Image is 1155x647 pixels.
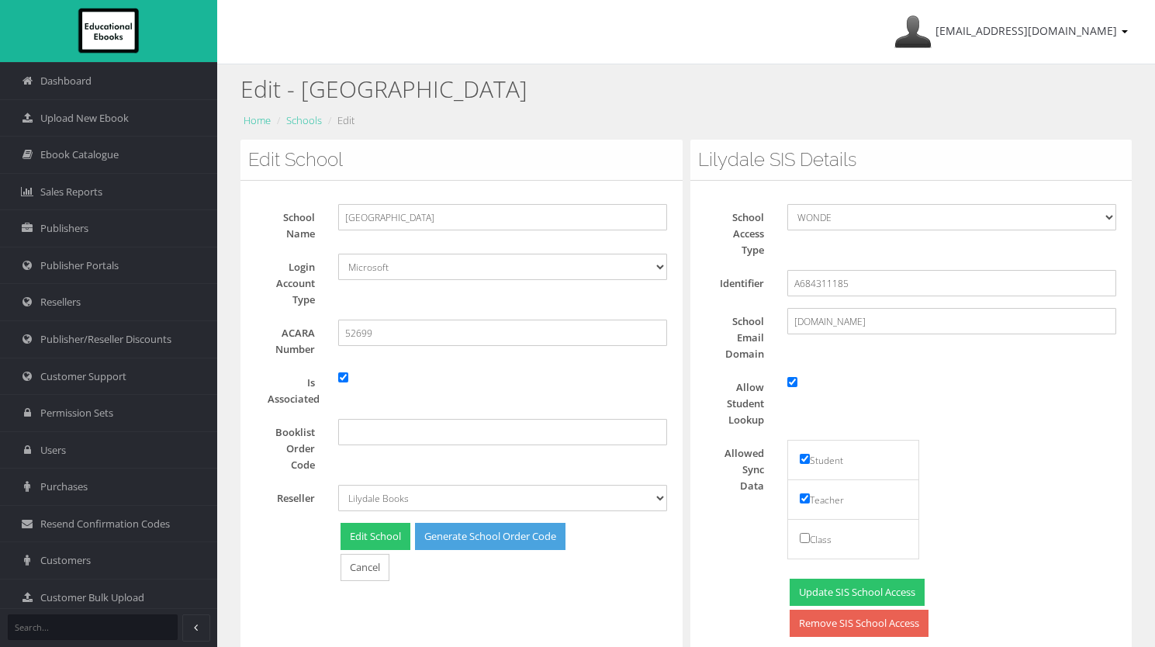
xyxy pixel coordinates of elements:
span: Permission Sets [40,406,113,420]
span: Resellers [40,295,81,310]
span: Upload New Ebook [40,111,129,126]
label: Login Account Type [256,254,327,308]
img: Avatar [894,13,932,50]
h2: Edit - [GEOGRAPHIC_DATA] [240,76,1132,102]
span: Resend Confirmation Codes [40,517,170,531]
li: Teacher [787,479,919,520]
a: Home [244,113,271,127]
span: Purchases [40,479,88,494]
span: Customer Support [40,369,126,384]
h3: Edit School [248,150,675,170]
button: Update SIS School Access [790,579,925,606]
button: Edit School [341,523,410,550]
a: Generate School Order Code [415,523,565,550]
span: Ebook Catalogue [40,147,119,162]
span: Users [40,443,66,458]
a: Cancel [341,554,389,581]
span: [EMAIL_ADDRESS][DOMAIN_NAME] [935,23,1117,38]
label: School Email Domain [706,308,776,362]
label: Is Associated [256,369,327,407]
label: School Name [256,204,327,242]
span: Dashboard [40,74,92,88]
label: Identifier [706,270,776,292]
span: Sales Reports [40,185,102,199]
label: ACARA Number [256,320,327,358]
li: Edit [324,112,354,129]
a: Remove SIS School Access [790,610,928,637]
label: Allow Student Lookup [706,374,776,428]
label: Allowed Sync Data [706,440,776,494]
li: Student [787,440,919,480]
span: Publishers [40,221,88,236]
label: Booklist Order Code [256,419,327,473]
label: Reseller [256,485,327,507]
h3: Lilydale SIS Details [698,150,1125,170]
a: Schools [286,113,322,127]
span: Publisher/Reseller Discounts [40,332,171,347]
span: Publisher Portals [40,258,119,273]
label: School Access Type [706,204,776,258]
span: Customer Bulk Upload [40,590,144,605]
li: Class [787,519,919,559]
span: Customers [40,553,91,568]
input: Search... [8,614,178,640]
